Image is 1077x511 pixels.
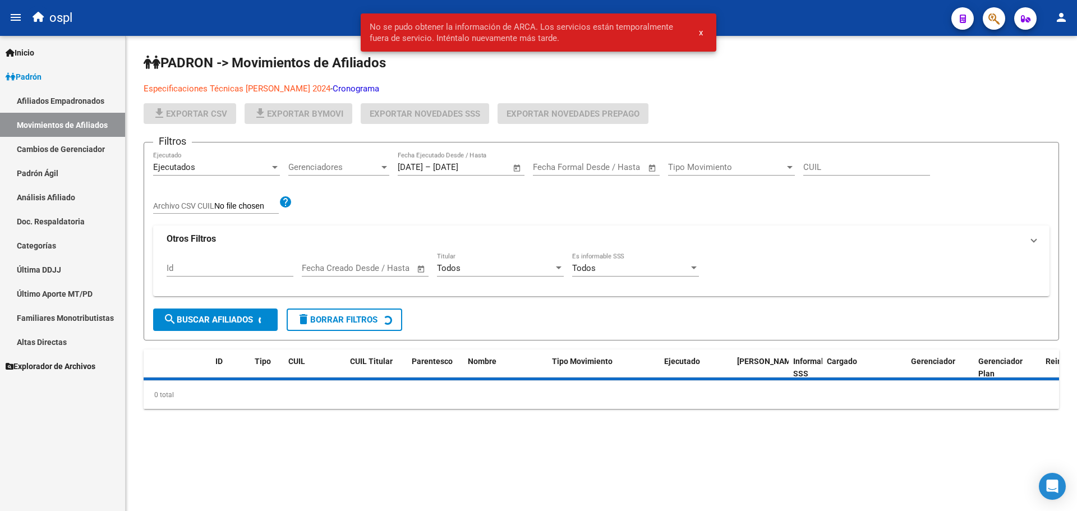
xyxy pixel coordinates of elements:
span: Nombre [468,357,496,366]
mat-icon: menu [9,11,22,24]
span: Buscar Afiliados [163,315,253,325]
input: Fecha fin [433,162,487,172]
datatable-header-cell: Gerenciador Plan [974,349,1041,386]
button: Exportar Novedades Prepago [498,103,648,124]
span: Gerenciador [911,357,955,366]
mat-icon: file_download [153,107,166,120]
span: PADRON -> Movimientos de Afiliados [144,55,386,71]
span: Parentesco [412,357,453,366]
span: Archivo CSV CUIL [153,201,214,210]
span: CUIL [288,357,305,366]
button: Borrar Filtros [287,309,402,331]
datatable-header-cell: Nombre [463,349,547,386]
span: Tipo Movimiento [552,357,613,366]
span: Cargado [827,357,857,366]
div: Open Intercom Messenger [1039,473,1066,500]
strong: Otros Filtros [167,233,216,245]
mat-icon: search [163,312,177,326]
datatable-header-cell: CUIL Titular [346,349,407,386]
datatable-header-cell: Parentesco [407,349,463,386]
span: Todos [437,263,461,273]
datatable-header-cell: Cargado [822,349,906,386]
span: Gerenciadores [288,162,379,172]
datatable-header-cell: Ejecutado [660,349,733,386]
a: Cronograma [333,84,379,94]
mat-icon: person [1055,11,1068,24]
div: Otros Filtros [153,252,1050,296]
datatable-header-cell: ID [211,349,250,386]
span: Inicio [6,47,34,59]
span: Ejecutados [153,162,195,172]
mat-icon: file_download [254,107,267,120]
button: Exportar Bymovi [245,103,352,124]
span: ID [215,357,223,366]
span: x [699,27,703,38]
datatable-header-cell: Tipo [250,349,284,386]
input: Fecha inicio [398,162,423,172]
datatable-header-cell: Fecha Formal [733,349,789,386]
button: x [690,22,712,43]
datatable-header-cell: Gerenciador [906,349,974,386]
input: Fecha inicio [302,263,347,273]
span: Explorador de Archivos [6,360,95,372]
button: Exportar CSV [144,103,236,124]
span: No se pudo obtener la información de ARCA. Los servicios están temporalmente fuera de servicio. I... [370,21,685,44]
span: Exportar Novedades SSS [370,109,480,119]
span: – [425,162,431,172]
div: 0 total [144,381,1059,409]
button: Exportar Novedades SSS [361,103,489,124]
input: Archivo CSV CUIL [214,201,279,211]
span: Exportar Bymovi [254,109,343,119]
button: Open calendar [646,162,659,174]
datatable-header-cell: Tipo Movimiento [547,349,660,386]
span: Tipo Movimiento [668,162,785,172]
span: CUIL Titular [350,357,393,366]
button: Open calendar [511,162,524,174]
mat-expansion-panel-header: Otros Filtros [153,225,1050,252]
h3: Filtros [153,133,192,149]
input: Fecha inicio [533,162,578,172]
span: Todos [572,263,596,273]
mat-icon: delete [297,312,310,326]
span: Exportar Novedades Prepago [507,109,639,119]
span: Padrón [6,71,42,83]
input: Fecha fin [588,162,643,172]
span: Gerenciador Plan [978,357,1023,379]
input: Fecha fin [357,263,412,273]
datatable-header-cell: CUIL [284,349,346,386]
span: Exportar CSV [153,109,227,119]
span: ospl [49,6,72,30]
span: Borrar Filtros [297,315,378,325]
mat-icon: help [279,195,292,209]
button: Buscar Afiliados [153,309,278,331]
span: Informable SSS [793,357,832,379]
button: Open calendar [415,263,428,275]
datatable-header-cell: Informable SSS [789,349,822,386]
span: [PERSON_NAME] [737,357,798,366]
p: - [144,82,892,95]
a: Especificaciones Técnicas [PERSON_NAME] 2024 [144,84,330,94]
span: Ejecutado [664,357,700,366]
span: Tipo [255,357,271,366]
